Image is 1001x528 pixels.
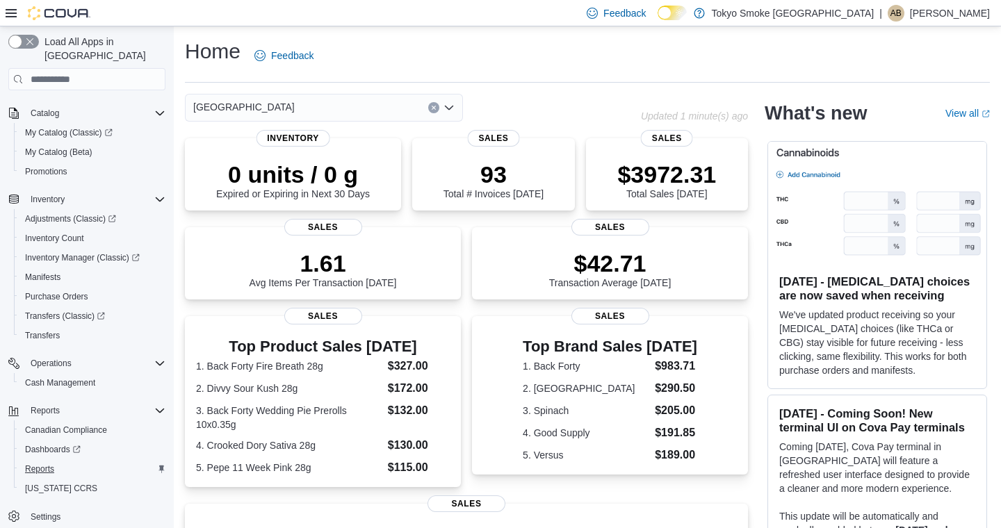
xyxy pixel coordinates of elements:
dd: $132.00 [388,402,450,419]
h3: [DATE] - Coming Soon! New terminal UI on Cova Pay terminals [779,406,975,434]
a: Inventory Manager (Classic) [14,248,171,267]
span: Dashboards [25,444,81,455]
span: Catalog [31,108,59,119]
button: Reports [14,459,171,479]
a: Transfers (Classic) [19,308,111,324]
input: Dark Mode [658,6,687,20]
a: Settings [25,509,66,525]
img: Cova [28,6,90,20]
span: Reports [31,405,60,416]
button: Purchase Orders [14,287,171,306]
dd: $327.00 [388,358,450,374]
dt: 5. Versus [523,448,649,462]
span: Dashboards [19,441,165,458]
dt: 1. Back Forty Fire Breath 28g [196,359,382,373]
p: Updated 1 minute(s) ago [641,110,748,122]
span: My Catalog (Classic) [25,127,113,138]
dt: 1. Back Forty [523,359,649,373]
h3: Top Product Sales [DATE] [196,338,450,355]
p: | [879,5,882,22]
span: Catalog [25,105,165,122]
button: Settings [3,506,171,527]
a: Promotions [19,163,73,180]
span: Canadian Compliance [19,422,165,438]
span: Purchase Orders [25,291,88,302]
span: [US_STATE] CCRS [25,483,97,494]
span: [GEOGRAPHIC_DATA] [193,99,295,115]
button: Transfers [14,326,171,345]
button: Reports [25,402,65,419]
button: Inventory Count [14,229,171,248]
span: Reports [25,402,165,419]
button: Inventory [25,191,70,208]
a: Feedback [249,42,319,69]
span: Dark Mode [658,20,658,21]
a: Dashboards [14,440,171,459]
span: My Catalog (Classic) [19,124,165,141]
button: Operations [3,354,171,373]
span: Feedback [271,49,314,63]
button: Reports [3,401,171,420]
span: Operations [25,355,165,372]
span: Promotions [25,166,67,177]
dt: 2. [GEOGRAPHIC_DATA] [523,381,649,395]
span: Sales [428,495,505,512]
dd: $115.00 [388,459,450,476]
span: Transfers (Classic) [19,308,165,324]
span: Inventory Count [25,233,84,244]
dt: 4. Good Supply [523,426,649,440]
dd: $189.00 [655,447,697,463]
button: Operations [25,355,77,372]
span: Sales [641,130,693,147]
span: Reports [25,463,54,475]
span: Washington CCRS [19,480,165,497]
span: Inventory Manager (Classic) [25,252,140,263]
a: My Catalog (Beta) [19,144,98,160]
div: Total # Invoices [DATE] [443,160,544,199]
span: Inventory Count [19,230,165,247]
span: Sales [284,219,362,236]
p: $42.71 [549,249,672,277]
span: Transfers [19,327,165,344]
span: Sales [571,308,649,324]
span: Adjustments (Classic) [19,211,165,227]
div: Avg Items Per Transaction [DATE] [250,249,397,288]
a: Manifests [19,269,66,286]
dd: $983.71 [655,358,697,374]
dd: $130.00 [388,437,450,454]
span: Reports [19,461,165,477]
h2: What's new [765,102,867,124]
div: Expired or Expiring in Next 30 Days [216,160,370,199]
a: Inventory Manager (Classic) [19,249,145,266]
span: Purchase Orders [19,288,165,305]
a: Cash Management [19,374,101,391]
span: Feedback [603,6,646,20]
button: Clear input [428,102,439,113]
p: $3972.31 [617,160,716,188]
span: Canadian Compliance [25,424,107,436]
a: My Catalog (Classic) [14,123,171,142]
span: Inventory [256,130,330,147]
span: Settings [25,508,165,525]
span: Inventory Manager (Classic) [19,249,165,266]
dd: $205.00 [655,402,697,419]
p: 1.61 [250,249,397,277]
a: Dashboards [19,441,86,458]
span: Transfers (Classic) [25,311,105,322]
button: Cash Management [14,373,171,393]
h1: Home [185,38,241,65]
a: Adjustments (Classic) [14,209,171,229]
span: My Catalog (Beta) [25,147,92,158]
div: Total Sales [DATE] [617,160,716,199]
dt: 2. Divvy Sour Kush 28g [196,381,382,395]
span: AB [890,5,902,22]
h3: [DATE] - [MEDICAL_DATA] choices are now saved when receiving [779,274,975,302]
a: [US_STATE] CCRS [19,480,103,497]
span: Cash Management [19,374,165,391]
button: Catalog [3,104,171,123]
dt: 4. Crooked Dory Sativa 28g [196,438,382,452]
p: 93 [443,160,544,188]
dd: $290.50 [655,380,697,397]
a: View allExternal link [945,108,990,119]
p: [PERSON_NAME] [910,5,990,22]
